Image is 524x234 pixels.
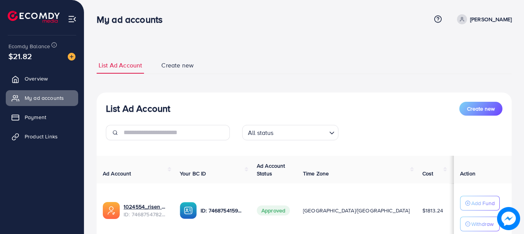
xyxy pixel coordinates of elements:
a: Product Links [6,129,78,144]
img: ic-ads-acc.e4c84228.svg [103,202,120,219]
h3: My ad accounts [97,14,169,25]
span: $1813.24 [422,207,443,214]
button: Create new [459,102,502,116]
span: Overview [25,75,48,82]
span: All status [246,127,275,138]
span: Ecomdy Balance [8,42,50,50]
span: $21.82 [8,51,32,62]
a: [PERSON_NAME] [454,14,512,24]
img: menu [68,15,77,24]
span: Payment [25,113,46,121]
span: Your BC ID [180,170,206,177]
div: Search for option [242,125,338,140]
span: Product Links [25,133,58,140]
span: Action [460,170,475,177]
span: List Ad Account [99,61,142,70]
img: logo [8,11,60,23]
span: Time Zone [303,170,329,177]
span: ID: 7468754782921113617 [124,210,167,218]
p: [PERSON_NAME] [470,15,512,24]
img: image [68,53,75,61]
button: Withdraw [460,217,500,231]
input: Search for option [276,126,326,138]
span: Ad Account Status [257,162,285,177]
span: Create new [467,105,495,113]
a: My ad accounts [6,90,78,106]
img: image [497,207,520,230]
div: <span class='underline'>1024554_risen mall_1738954995749</span></br>7468754782921113617 [124,203,167,219]
button: Add Fund [460,196,500,210]
a: Payment [6,109,78,125]
span: Cost [422,170,434,177]
span: Ad Account [103,170,131,177]
a: Overview [6,71,78,86]
span: [GEOGRAPHIC_DATA]/[GEOGRAPHIC_DATA] [303,207,410,214]
a: 1024554_risen mall_1738954995749 [124,203,167,210]
h3: List Ad Account [106,103,170,114]
p: Withdraw [471,219,494,229]
span: My ad accounts [25,94,64,102]
p: ID: 7468754159844524049 [201,206,244,215]
span: Create new [161,61,194,70]
p: Add Fund [471,199,495,208]
img: ic-ba-acc.ded83a64.svg [180,202,197,219]
span: Approved [257,205,290,215]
